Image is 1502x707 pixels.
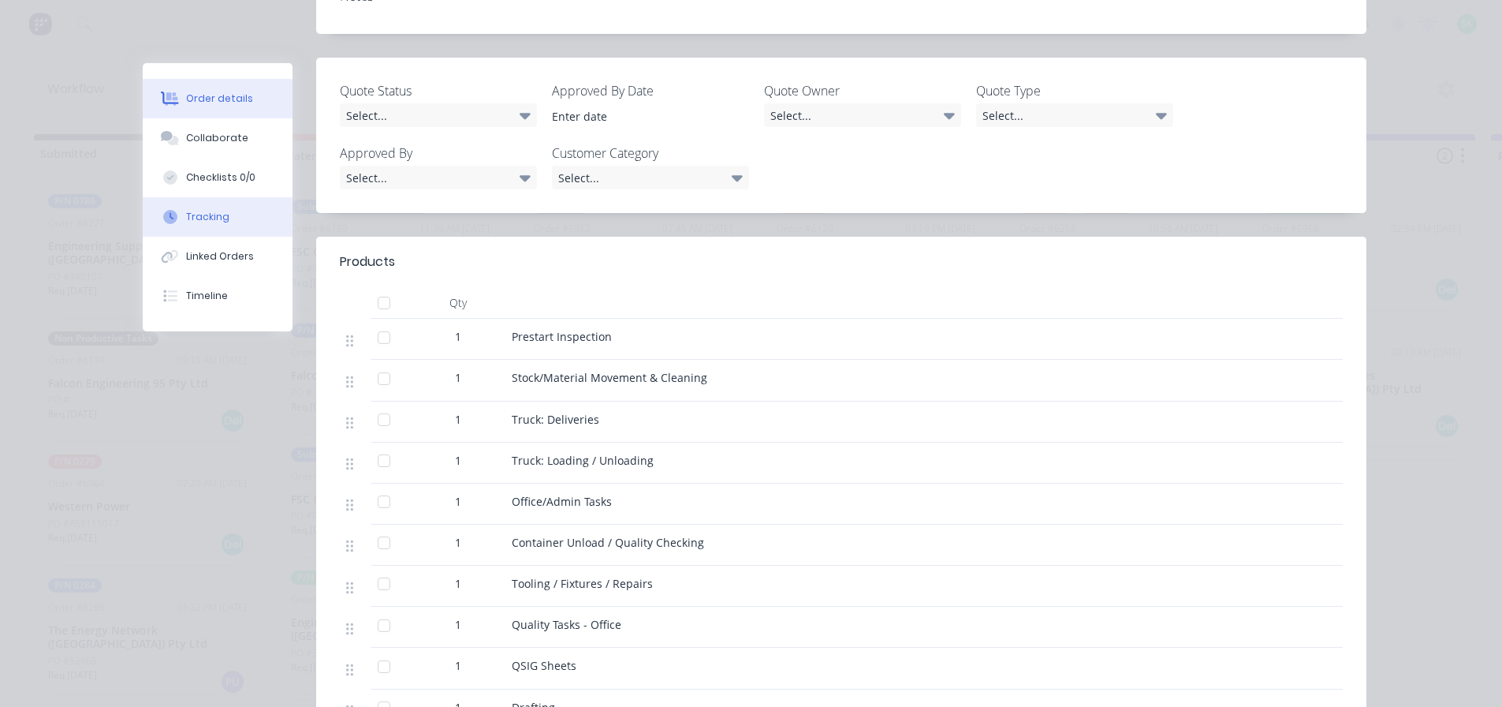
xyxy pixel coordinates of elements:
[764,81,961,100] label: Quote Owner
[455,657,461,674] span: 1
[340,81,537,100] label: Quote Status
[186,131,248,145] div: Collaborate
[552,81,749,100] label: Approved By Date
[976,81,1173,100] label: Quote Type
[455,411,461,428] span: 1
[455,328,461,345] span: 1
[340,166,537,189] div: Select...
[455,493,461,510] span: 1
[541,104,737,128] input: Enter date
[512,412,599,427] span: Truck: Deliveries
[143,197,293,237] button: Tracking
[340,103,537,127] div: Select...
[340,252,395,271] div: Products
[455,369,461,386] span: 1
[340,144,537,163] label: Approved By
[512,494,612,509] span: Office/Admin Tasks
[512,535,704,550] span: Container Unload / Quality Checking
[186,210,229,224] div: Tracking
[455,616,461,633] span: 1
[552,144,749,163] label: Customer Category
[455,452,461,469] span: 1
[552,166,749,189] div: Select...
[143,158,293,197] button: Checklists 0/0
[512,617,621,632] span: Quality Tasks - Office
[512,329,612,344] span: Prestart Inspection
[512,453,654,468] span: Truck: Loading / Unloading
[512,658,576,673] span: QSIG Sheets
[512,370,707,385] span: Stock/Material Movement & Cleaning
[455,534,461,551] span: 1
[455,575,461,592] span: 1
[186,249,254,264] div: Linked Orders
[186,92,253,106] div: Order details
[411,287,505,319] div: Qty
[512,576,653,591] span: Tooling / Fixtures / Repairs
[186,289,228,303] div: Timeline
[186,170,255,185] div: Checklists 0/0
[143,276,293,316] button: Timeline
[143,118,293,158] button: Collaborate
[976,103,1173,127] div: Select...
[143,237,293,276] button: Linked Orders
[764,103,961,127] div: Select...
[143,79,293,118] button: Order details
